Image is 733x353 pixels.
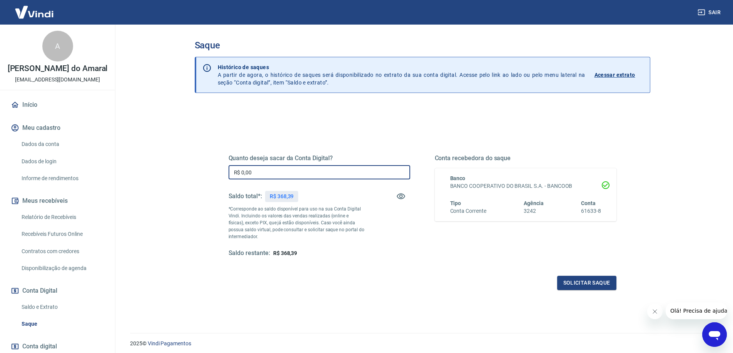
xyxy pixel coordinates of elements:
iframe: Botão para abrir a janela de mensagens [702,322,727,347]
h5: Saldo total*: [229,192,262,200]
p: Histórico de saques [218,63,585,71]
span: Conta digital [22,341,57,352]
a: Vindi Pagamentos [148,340,191,346]
p: R$ 368,39 [270,192,294,201]
span: Tipo [450,200,461,206]
iframe: Fechar mensagem [647,304,663,319]
h6: Conta Corrente [450,207,486,215]
a: Acessar extrato [594,63,644,86]
span: R$ 368,39 [273,250,297,256]
h5: Quanto deseja sacar da Conta Digital? [229,154,410,162]
p: Acessar extrato [594,71,635,79]
span: Agência [524,200,544,206]
a: Disponibilização de agenda [18,260,106,276]
p: A partir de agora, o histórico de saques será disponibilizado no extrato da sua conta digital. Ac... [218,63,585,86]
h5: Saldo restante: [229,249,270,257]
button: Meu cadastro [9,119,106,136]
h3: Saque [195,40,650,51]
img: Vindi [9,0,59,24]
button: Conta Digital [9,282,106,299]
h6: 3242 [524,207,544,215]
p: [PERSON_NAME] do Amaral [8,65,108,73]
a: Recebíveis Futuros Online [18,226,106,242]
span: Banco [450,175,466,181]
a: Informe de rendimentos [18,171,106,186]
a: Saque [18,316,106,332]
h5: Conta recebedora do saque [435,154,616,162]
span: Olá! Precisa de ajuda? [5,5,65,12]
a: Relatório de Recebíveis [18,209,106,225]
p: [EMAIL_ADDRESS][DOMAIN_NAME] [15,76,100,84]
button: Solicitar saque [557,276,616,290]
button: Sair [696,5,724,20]
span: Conta [581,200,596,206]
iframe: Mensagem da empresa [666,302,727,319]
h6: 61633-8 [581,207,601,215]
a: Contratos com credores [18,244,106,259]
div: A [42,31,73,61]
a: Início [9,96,106,113]
a: Saldo e Extrato [18,299,106,315]
p: 2025 © [130,340,715,348]
p: *Corresponde ao saldo disponível para uso na sua Conta Digital Vindi. Incluindo os valores das ve... [229,206,365,240]
h6: BANCO COOPERATIVO DO BRASIL S.A. - BANCOOB [450,182,601,190]
a: Dados da conta [18,136,106,152]
button: Meus recebíveis [9,192,106,209]
a: Dados de login [18,154,106,169]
